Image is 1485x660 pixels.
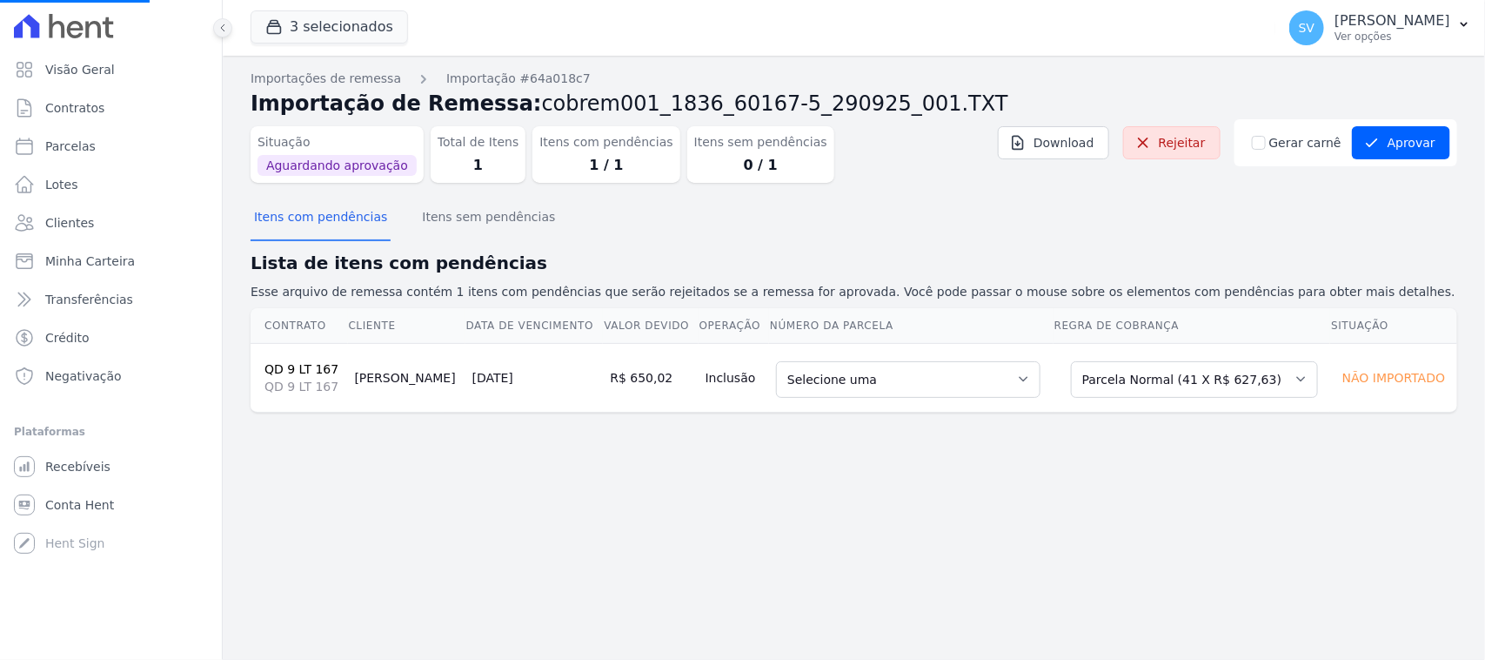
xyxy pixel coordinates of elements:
[539,155,672,176] dd: 1 / 1
[438,133,519,152] dt: Total de Itens
[7,320,215,355] a: Crédito
[251,70,1457,88] nav: Breadcrumb
[7,449,215,484] a: Recebíveis
[7,167,215,202] a: Lotes
[7,91,215,125] a: Contratos
[7,129,215,164] a: Parcelas
[1352,126,1450,159] button: Aprovar
[251,88,1457,119] h2: Importação de Remessa:
[45,214,94,232] span: Clientes
[14,421,208,442] div: Plataformas
[1054,308,1331,344] th: Regra de Cobrança
[603,343,698,412] td: R$ 650,02
[699,308,769,344] th: Operação
[45,458,110,475] span: Recebíveis
[45,329,90,347] span: Crédito
[769,308,1054,344] th: Número da Parcela
[1337,366,1450,390] div: Não importado
[998,126,1109,159] a: Download
[251,308,348,344] th: Contrato
[348,343,465,412] td: [PERSON_NAME]
[45,367,122,385] span: Negativação
[699,343,769,412] td: Inclusão
[465,308,604,344] th: Data de Vencimento
[45,61,115,78] span: Visão Geral
[1299,22,1314,34] span: SV
[603,308,698,344] th: Valor devido
[251,10,408,44] button: 3 selecionados
[264,378,341,395] span: QD 9 LT 167
[7,488,215,522] a: Conta Hent
[1123,126,1221,159] a: Rejeitar
[251,283,1457,301] p: Esse arquivo de remessa contém 1 itens com pendências que serão rejeitados se a remessa for aprov...
[465,343,604,412] td: [DATE]
[45,496,114,514] span: Conta Hent
[1334,12,1450,30] p: [PERSON_NAME]
[539,133,672,152] dt: Itens com pendências
[438,155,519,176] dd: 1
[418,196,559,241] button: Itens sem pendências
[7,282,215,317] a: Transferências
[1330,308,1457,344] th: Situação
[258,155,417,176] span: Aguardando aprovação
[1334,30,1450,44] p: Ver opções
[251,250,1457,276] h2: Lista de itens com pendências
[45,138,96,155] span: Parcelas
[45,99,104,117] span: Contratos
[1269,134,1341,152] label: Gerar carnê
[542,91,1008,116] span: cobrem001_1836_60167-5_290925_001.TXT
[7,244,215,279] a: Minha Carteira
[258,133,417,152] dt: Situação
[7,52,215,87] a: Visão Geral
[1275,3,1485,52] button: SV [PERSON_NAME] Ver opções
[251,70,401,88] a: Importações de remessa
[7,359,215,394] a: Negativação
[7,205,215,240] a: Clientes
[251,196,391,241] button: Itens com pendências
[694,155,827,176] dd: 0 / 1
[348,308,465,344] th: Cliente
[446,70,591,88] a: Importação #64a018c7
[45,176,78,193] span: Lotes
[45,291,133,308] span: Transferências
[264,362,338,376] a: QD 9 LT 167
[45,253,135,270] span: Minha Carteira
[694,133,827,152] dt: Itens sem pendências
